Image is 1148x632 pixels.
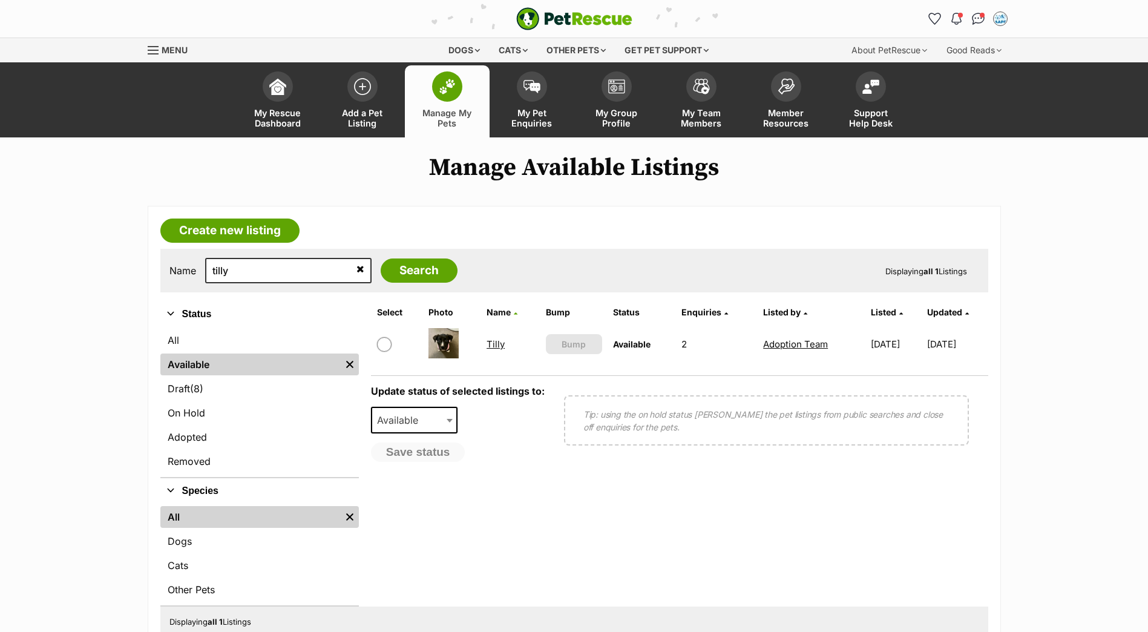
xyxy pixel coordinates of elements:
[562,338,586,351] span: Bump
[208,617,223,627] strong: all 1
[516,7,632,30] img: logo-e224e6f780fb5917bec1dbf3a21bbac754714ae5b6737aabdf751b685950b380.svg
[546,334,602,354] button: Bump
[925,9,1010,28] ul: Account quick links
[169,617,251,627] span: Displaying Listings
[371,385,545,397] label: Update status of selected listings to:
[744,65,828,137] a: Member Resources
[381,258,458,283] input: Search
[420,108,474,128] span: Manage My Pets
[439,79,456,94] img: manage-my-pets-icon-02211641906a0b7f246fdf0571729dbe1e7629f14944591b6c1af311fb30b64b.svg
[947,9,966,28] button: Notifications
[616,38,717,62] div: Get pet support
[866,323,926,365] td: [DATE]
[844,108,898,128] span: Support Help Desk
[148,38,196,60] a: Menu
[828,65,913,137] a: Support Help Desk
[424,303,481,322] th: Photo
[927,307,962,317] span: Updated
[251,108,305,128] span: My Rescue Dashboard
[160,426,359,448] a: Adopted
[583,408,950,433] p: Tip: using the on hold status [PERSON_NAME] the pet listings from public searches and close off e...
[871,307,896,317] span: Listed
[763,307,801,317] span: Listed by
[994,13,1006,25] img: Adoption Team profile pic
[160,354,341,375] a: Available
[862,79,879,94] img: help-desk-icon-fdf02630f3aa405de69fd3d07c3f3aa587a6932b1a1747fa1d2bba05be0121f9.svg
[938,38,1010,62] div: Good Reads
[341,506,359,528] a: Remove filter
[925,9,945,28] a: Favourites
[613,339,651,349] span: Available
[969,9,988,28] a: Conversations
[160,327,359,477] div: Status
[235,65,320,137] a: My Rescue Dashboard
[372,412,430,429] span: Available
[843,38,936,62] div: About PetRescue
[160,306,359,322] button: Status
[371,443,465,462] button: Save status
[160,579,359,601] a: Other Pets
[951,13,961,25] img: notifications-46538b983faf8c2785f20acdc204bb7945ddae34d4c08c2a6579f10ce5e182be.svg
[405,65,490,137] a: Manage My Pets
[763,307,807,317] a: Listed by
[490,65,574,137] a: My Pet Enquiries
[523,80,540,93] img: pet-enquiries-icon-7e3ad2cf08bfb03b45e93fb7055b45f3efa6380592205ae92323e6603595dc1f.svg
[490,38,536,62] div: Cats
[487,307,511,317] span: Name
[160,530,359,552] a: Dogs
[505,108,559,128] span: My Pet Enquiries
[372,303,422,322] th: Select
[162,45,188,55] span: Menu
[516,7,632,30] a: PetRescue
[538,38,614,62] div: Other pets
[608,79,625,94] img: group-profile-icon-3fa3cf56718a62981997c0bc7e787c4b2cf8bcc04b72c1350f741eb67cf2f40e.svg
[871,307,903,317] a: Listed
[169,265,196,276] label: Name
[160,483,359,499] button: Species
[160,402,359,424] a: On Hold
[160,506,341,528] a: All
[341,354,359,375] a: Remove filter
[160,329,359,351] a: All
[160,378,359,400] a: Draft
[269,78,286,95] img: dashboard-icon-eb2f2d2d3e046f16d808141f083e7271f6b2e854fb5c12c21221c1fb7104beca.svg
[681,307,728,317] a: Enquiries
[763,338,828,350] a: Adoption Team
[778,78,795,94] img: member-resources-icon-8e73f808a243e03378d46382f2149f9095a855e16c252ad45f914b54edf8863c.svg
[927,307,969,317] a: Updated
[487,307,517,317] a: Name
[759,108,813,128] span: Member Resources
[354,78,371,95] img: add-pet-listing-icon-0afa8454b4691262ce3f59096e99ab1cd57d4a30225e0717b998d2c9b9846f56.svg
[160,219,300,243] a: Create new listing
[440,38,488,62] div: Dogs
[320,65,405,137] a: Add a Pet Listing
[190,381,203,396] span: (8)
[541,303,607,322] th: Bump
[674,108,729,128] span: My Team Members
[693,79,710,94] img: team-members-icon-5396bd8760b3fe7c0b43da4ab00e1e3bb1a5d9ba89233759b79545d2d3fc5d0d.svg
[335,108,390,128] span: Add a Pet Listing
[972,13,985,25] img: chat-41dd97257d64d25036548639549fe6c8038ab92f7586957e7f3b1b290dea8141.svg
[160,450,359,472] a: Removed
[677,323,757,365] td: 2
[574,65,659,137] a: My Group Profile
[923,266,939,276] strong: all 1
[681,307,721,317] span: translation missing: en.admin.listings.index.attributes.enquiries
[371,407,458,433] span: Available
[487,338,505,350] a: Tilly
[659,65,744,137] a: My Team Members
[608,303,676,322] th: Status
[160,504,359,605] div: Species
[991,9,1010,28] button: My account
[589,108,644,128] span: My Group Profile
[927,323,987,365] td: [DATE]
[885,266,967,276] span: Displaying Listings
[160,555,359,576] a: Cats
